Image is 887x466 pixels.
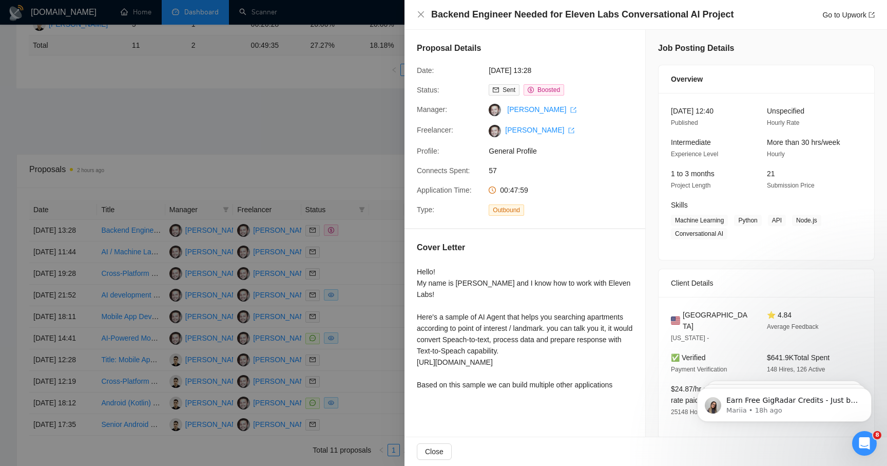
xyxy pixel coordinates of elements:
[767,170,775,178] span: 21
[417,105,447,114] span: Manager:
[489,65,643,76] span: [DATE] 13:28
[671,353,706,362] span: ✅ Verified
[489,204,524,216] span: Outbound
[417,186,472,194] span: Application Time:
[671,366,727,373] span: Payment Verification
[768,215,786,226] span: API
[537,86,560,94] span: Boosted
[671,269,862,297] div: Client Details
[493,87,499,93] span: mail
[431,8,734,21] h4: Backend Engineer Needed for Eleven Labs Conversational AI Project
[489,145,643,157] span: General Profile
[671,228,727,239] span: Conversational AI
[671,170,715,178] span: 1 to 3 months
[503,86,515,94] span: Sent
[767,182,815,189] span: Submission Price
[417,266,633,390] div: Hello! My name is [PERSON_NAME] and I know how to work with Eleven Labs! Here's a sample of AI Ag...
[417,86,439,94] span: Status:
[507,105,576,114] a: [PERSON_NAME] export
[528,87,534,93] span: dollar
[417,10,425,19] button: Close
[767,311,792,319] span: ⭐ 4.84
[873,431,881,439] span: 8
[767,107,804,115] span: Unspecified
[417,241,465,254] h5: Cover Letter
[792,215,821,226] span: Node.js
[417,66,434,74] span: Date:
[658,42,734,54] h5: Job Posting Details
[671,73,703,85] span: Overview
[505,126,574,134] a: [PERSON_NAME] export
[767,151,785,158] span: Hourly
[671,119,698,126] span: Published
[417,42,481,54] h5: Proposal Details
[671,151,718,158] span: Experience Level
[500,186,528,194] span: 00:47:59
[489,187,496,194] span: clock-circle
[671,107,714,115] span: [DATE] 12:40
[417,147,439,155] span: Profile:
[767,119,799,126] span: Hourly Rate
[734,215,761,226] span: Python
[852,431,877,456] iframe: Intercom live chat
[417,10,425,18] span: close
[767,138,840,146] span: More than 30 hrs/week
[682,366,887,438] iframe: Intercom notifications message
[417,206,434,214] span: Type:
[671,138,711,146] span: Intermediate
[671,215,728,226] span: Machine Learning
[570,107,576,113] span: export
[869,12,875,18] span: export
[767,353,830,362] span: $641.9K Total Spent
[671,408,706,416] span: 25148 Hours
[417,126,453,134] span: Freelancer:
[489,165,643,176] span: 57
[671,315,680,326] img: 🇺🇸
[425,446,444,457] span: Close
[489,125,501,137] img: c1UnQAsM9tkRzh0eF78LmwszAZa9ln21LlsJ0UoSL_DYGrc5F_f6tIgiVMmg4qOTky
[683,309,750,332] span: [GEOGRAPHIC_DATA]
[671,182,710,189] span: Project Length
[417,443,452,460] button: Close
[417,166,470,175] span: Connects Spent:
[767,323,819,330] span: Average Feedback
[568,127,574,134] span: export
[822,11,875,19] a: Go to Upworkexport
[671,201,688,209] span: Skills
[671,385,737,404] span: $24.87/hr avg hourly rate paid
[671,334,709,342] span: [US_STATE] -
